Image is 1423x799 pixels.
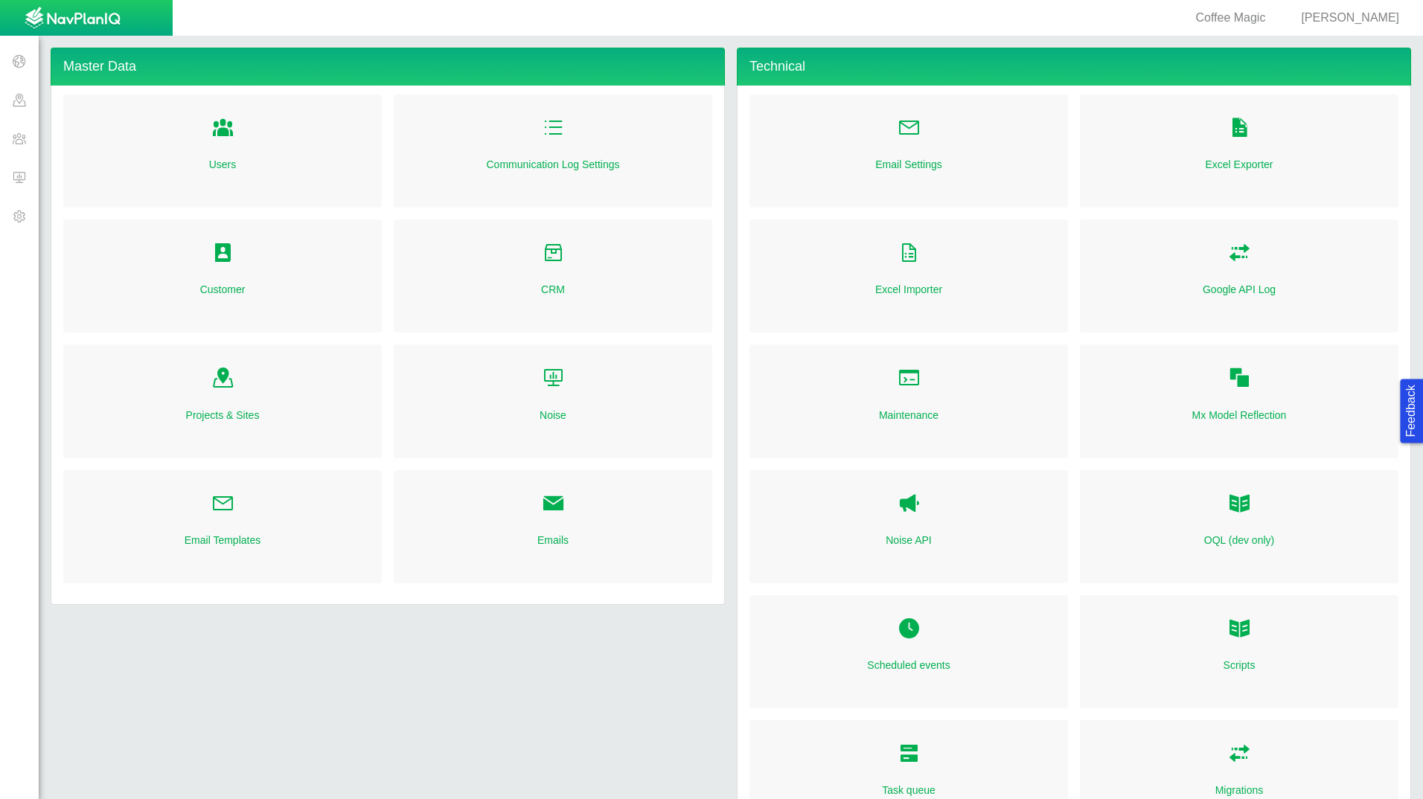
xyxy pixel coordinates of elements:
[898,488,921,521] a: Noise API
[898,738,921,771] a: Folder Open Icon
[200,282,246,297] a: Customer
[25,7,121,31] img: UrbanGroupSolutionsTheme$USG_Images$logo.png
[394,94,712,208] div: Folder Open Icon Communication Log Settings
[875,157,941,172] a: Email Settings
[394,470,712,583] div: Folder Open Icon Emails
[1080,595,1398,708] div: Folder Open Icon Scripts
[63,344,382,458] div: Folder Open Icon Projects & Sites
[749,344,1068,458] div: Folder Open Icon Maintenance
[1301,11,1399,24] span: [PERSON_NAME]
[1228,112,1251,145] a: Folder Open Icon
[542,112,565,145] a: Folder Open Icon
[1203,282,1276,297] a: Google API Log
[542,237,565,270] a: Folder Open Icon
[875,282,942,297] a: Excel Importer
[1192,408,1287,423] a: Mx Model Reflection
[1204,533,1274,548] a: OQL (dev only)
[898,237,921,270] a: Folder Open Icon
[63,219,382,333] div: Folder Open Icon Customer
[879,408,938,423] a: Maintenance
[211,237,234,270] a: Folder Open Icon
[540,408,566,423] a: Noise
[211,488,234,521] a: Folder Open Icon
[211,362,234,395] a: Folder Open Icon
[1228,362,1251,395] a: Folder Open Icon
[487,157,620,172] a: Communication Log Settings
[186,408,260,423] a: Projects & Sites
[63,94,382,208] div: Folder Open Icon Users
[394,219,712,333] div: Folder Open Icon CRM
[749,595,1068,708] div: Folder Open Icon Scheduled events
[737,48,1411,86] h4: Technical
[1228,613,1251,646] a: Folder Open Icon
[898,362,921,395] a: Folder Open Icon
[1205,157,1273,172] a: Excel Exporter
[867,658,950,673] a: Scheduled events
[541,282,565,297] a: CRM
[898,112,921,145] a: Folder Open Icon
[537,533,569,548] a: Emails
[542,362,565,395] a: Folder Open Icon
[394,344,712,458] div: Folder Open Icon Noise
[1195,11,1265,24] span: Coffee Magic
[1080,344,1398,458] div: Folder Open Icon Mx Model Reflection
[886,533,931,548] a: Noise API
[51,48,725,86] h4: Master Data
[185,533,260,548] a: Email Templates
[1228,237,1251,270] a: Folder Open Icon
[882,783,936,798] a: Task queue
[1400,379,1423,443] button: Feedback
[1283,10,1405,27] div: [PERSON_NAME]
[1224,658,1256,673] a: Scripts
[1080,470,1398,583] div: OQL OQL (dev only)
[211,112,234,145] a: Folder Open Icon
[749,219,1068,333] div: Folder Open Icon Excel Importer
[749,470,1068,583] div: Noise API Noise API
[1215,783,1264,798] a: Migrations
[209,157,237,172] a: Users
[1080,219,1398,333] div: Folder Open Icon Google API Log
[898,613,921,646] a: Folder Open Icon
[1080,94,1398,208] div: Folder Open Icon Excel Exporter
[542,488,565,521] a: Folder Open Icon
[749,94,1068,208] div: Folder Open Icon Email Settings
[1228,488,1251,521] a: OQL
[1228,738,1251,771] a: Folder Open Icon
[63,470,382,583] div: Folder Open Icon Email Templates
